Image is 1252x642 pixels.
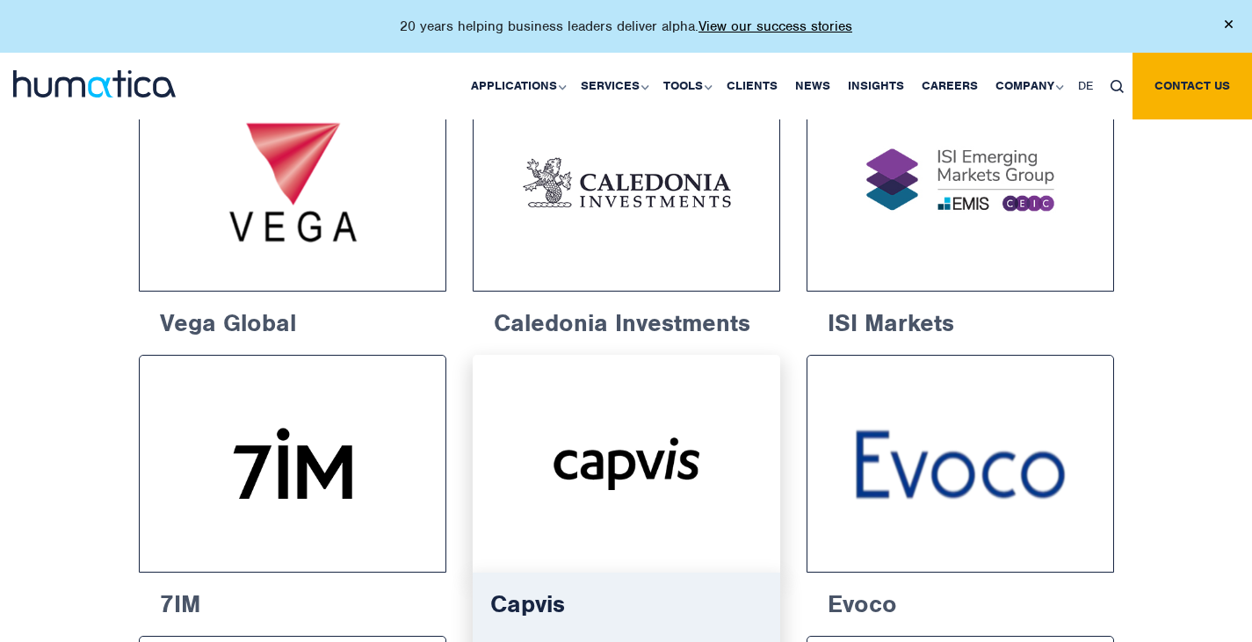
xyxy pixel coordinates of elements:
h6: Evoco [807,573,1114,629]
img: 7IM [172,388,413,539]
h6: Vega Global [139,292,446,348]
h6: Capvis [490,590,763,633]
h6: 7IM [139,573,446,629]
img: Capvis [505,387,748,540]
a: Insights [839,53,913,119]
p: 20 years helping business leaders deliver alpha. [400,18,852,35]
h6: ISI Markets [807,292,1114,348]
a: DE [1069,53,1102,119]
a: Applications [462,53,572,119]
img: Vega Global [172,107,413,258]
a: Clients [718,53,786,119]
a: Contact us [1133,53,1252,119]
a: Tools [655,53,718,119]
a: Careers [913,53,987,119]
img: logo [13,70,176,97]
a: Company [987,53,1069,119]
h6: Caledonia Investments [473,292,780,348]
a: View our success stories [698,18,852,35]
img: search_icon [1111,80,1124,93]
a: Services [572,53,655,119]
img: Evoco [840,388,1081,539]
span: DE [1078,78,1093,93]
img: ISI Markets [840,107,1081,258]
a: News [786,53,839,119]
img: Caledonia Investments [506,107,747,258]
